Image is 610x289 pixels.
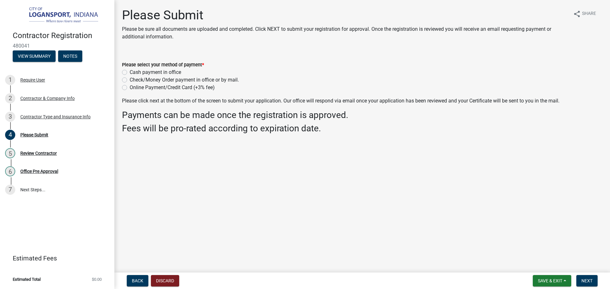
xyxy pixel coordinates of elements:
button: Save & Exit [533,275,571,286]
h1: Please Submit [122,8,568,23]
div: 3 [5,112,15,122]
div: 2 [5,93,15,103]
button: shareShare [568,8,601,20]
div: 1 [5,75,15,85]
div: 7 [5,185,15,195]
div: Require User [20,78,45,82]
p: Please click next at the bottom of the screen to submit your application. Our office will respond... [122,97,602,105]
label: Please select your method of payment [122,63,204,67]
i: share [573,10,581,18]
span: Back [132,278,143,283]
div: 4 [5,130,15,140]
div: Contractor & Company Info [20,96,75,101]
span: $0.00 [92,277,102,281]
div: Please Submit [20,133,48,137]
wm-modal-confirm: Notes [58,54,82,59]
div: Contractor Type and Insurance Info [20,115,91,119]
h4: Contractor Registration [13,31,109,40]
span: Save & Exit [538,278,562,283]
h3: Payments can be made once the registration is approved. [122,110,602,121]
span: Share [582,10,596,18]
p: Please be sure all documents are uploaded and completed. Click NEXT to submit your registration f... [122,25,568,41]
button: Next [576,275,598,286]
button: Discard [151,275,179,286]
button: Notes [58,50,82,62]
div: Review Contractor [20,151,57,155]
span: Estimated Total [13,277,41,281]
span: Next [581,278,593,283]
span: 480041 [13,43,102,49]
button: View Summary [13,50,56,62]
div: 5 [5,148,15,158]
div: Office Pre Approval [20,169,58,174]
label: Cash payment in office [130,69,181,76]
img: City of Logansport, Indiana [13,7,104,24]
h3: Fees will be pro-rated according to expiration date. [122,123,602,134]
wm-modal-confirm: Summary [13,54,56,59]
label: Online Payment/Credit Card (+3% fee) [130,84,215,91]
div: 6 [5,166,15,176]
button: Back [127,275,148,286]
a: Estimated Fees [5,252,104,265]
label: Check/Money Order payment in office or by mail. [130,76,239,84]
